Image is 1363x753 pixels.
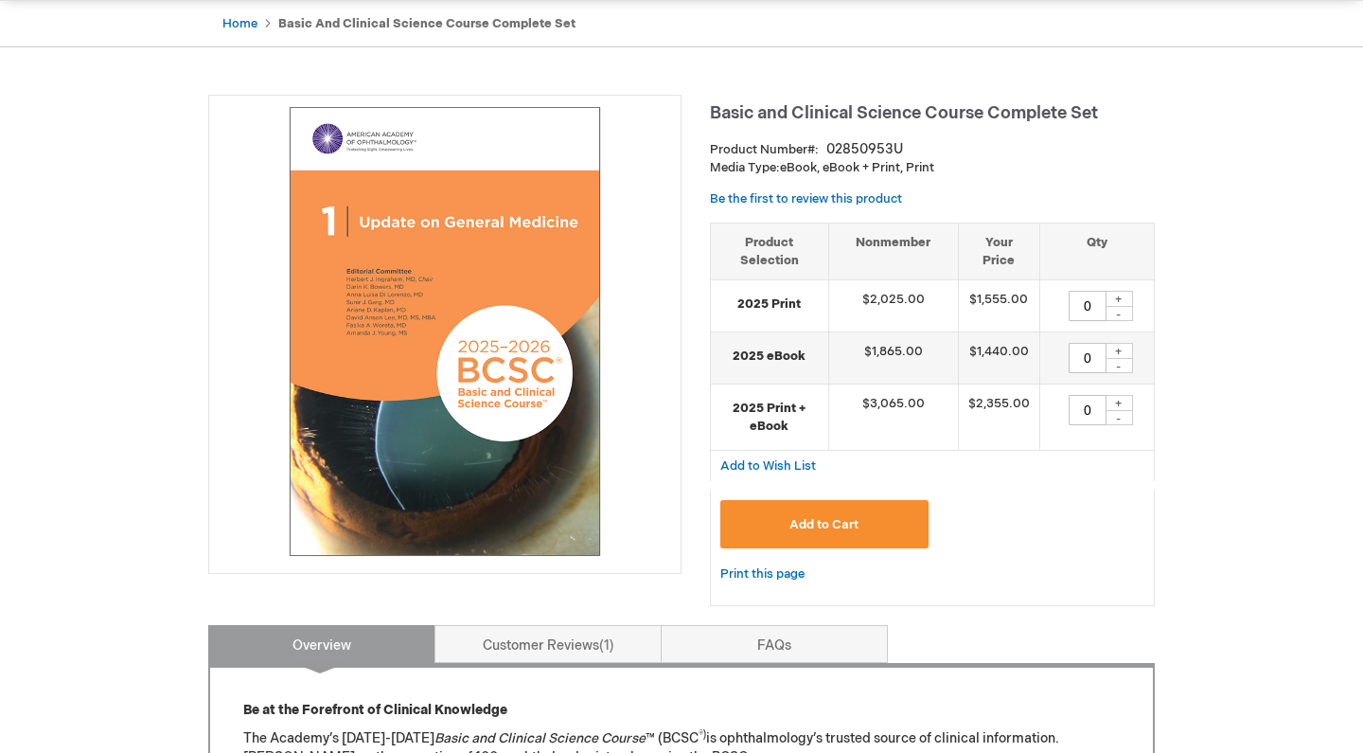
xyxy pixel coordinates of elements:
span: Basic and Clinical Science Course Complete Set [710,103,1098,123]
div: 02850953U [826,140,903,159]
button: Add to Cart [720,500,929,548]
a: Print this page [720,563,805,586]
div: - [1105,358,1133,373]
td: $1,865.00 [828,332,958,385]
td: $1,440.00 [958,332,1039,385]
input: Qty [1069,395,1106,425]
em: Basic and Clinical Science Course [434,730,646,746]
td: $2,025.00 [828,280,958,332]
a: Be the first to review this product [710,191,902,206]
strong: 2025 eBook [720,348,819,366]
a: Home [222,16,257,31]
strong: Be at the Forefront of Clinical Knowledge [243,702,507,718]
div: + [1105,395,1133,411]
span: Add to Cart [789,517,859,532]
input: Qty [1069,343,1106,373]
div: + [1105,291,1133,307]
strong: Media Type: [710,160,780,175]
a: Overview [208,625,435,663]
sup: ®) [699,729,706,741]
div: - [1105,410,1133,425]
p: eBook, eBook + Print, Print [710,159,1155,177]
strong: 2025 Print [720,296,819,314]
th: Qty [1039,223,1154,279]
td: $2,355.00 [958,385,1039,451]
div: + [1105,343,1133,359]
a: Add to Wish List [720,457,816,474]
td: $3,065.00 [828,385,958,451]
strong: Basic and Clinical Science Course Complete Set [278,16,575,31]
th: Nonmember [828,223,958,279]
a: FAQs [661,625,888,663]
th: Your Price [958,223,1039,279]
strong: Product Number [710,142,819,157]
strong: 2025 Print + eBook [720,400,819,435]
span: Add to Wish List [720,458,816,474]
td: $1,555.00 [958,280,1039,332]
div: - [1105,306,1133,321]
input: Qty [1069,291,1106,321]
span: 1 [599,637,614,654]
a: Customer Reviews1 [434,625,662,663]
img: Basic and Clinical Science Course Complete Set [219,105,671,558]
th: Product Selection [711,223,828,279]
